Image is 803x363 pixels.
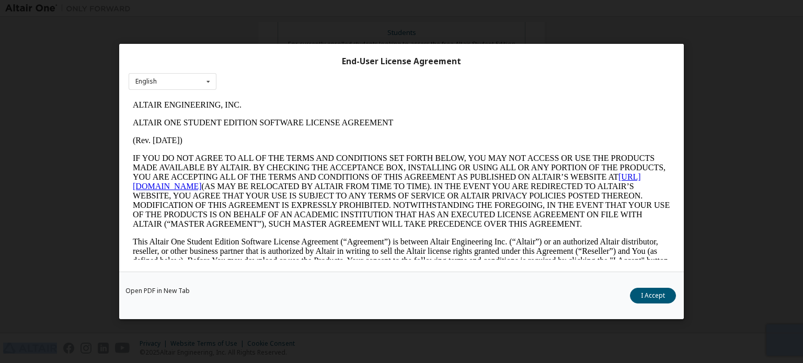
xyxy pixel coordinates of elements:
p: ALTAIR ENGINEERING, INC. [4,4,542,14]
button: I Accept [630,288,676,303]
div: End-User License Agreement [129,56,674,67]
p: IF YOU DO NOT AGREE TO ALL OF THE TERMS AND CONDITIONS SET FORTH BELOW, YOU MAY NOT ACCESS OR USE... [4,57,542,133]
a: Open PDF in New Tab [125,288,190,294]
p: (Rev. [DATE]) [4,40,542,49]
p: This Altair One Student Edition Software License Agreement (“Agreement”) is between Altair Engine... [4,141,542,179]
p: ALTAIR ONE STUDENT EDITION SOFTWARE LICENSE AGREEMENT [4,22,542,31]
div: English [135,78,157,85]
a: [URL][DOMAIN_NAME] [4,76,512,95]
